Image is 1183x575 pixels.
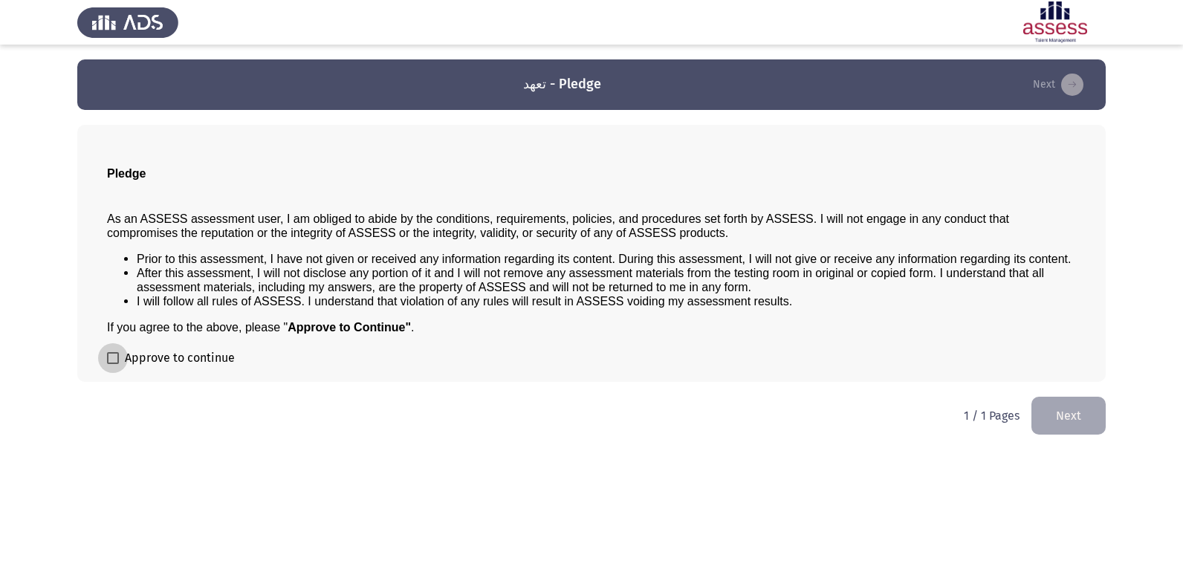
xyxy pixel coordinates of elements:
p: 1 / 1 Pages [964,409,1020,423]
span: I will follow all rules of ASSESS. I understand that violation of any rules will result in ASSESS... [137,295,792,308]
button: load next page [1031,397,1106,435]
span: After this assessment, I will not disclose any portion of it and I will not remove any assessment... [137,267,1044,293]
b: Approve to Continue" [288,321,411,334]
span: Pledge [107,167,146,180]
h3: تعهد - Pledge [523,75,601,94]
img: Assess Talent Management logo [77,1,178,43]
span: As an ASSESS assessment user, I am obliged to abide by the conditions, requirements, policies, an... [107,212,1009,239]
span: Prior to this assessment, I have not given or received any information regarding its content. Dur... [137,253,1072,265]
span: If you agree to the above, please " . [107,321,414,334]
span: Approve to continue [125,349,235,367]
img: Assessment logo of ASSESS Employability - EBI [1005,1,1106,43]
button: load next page [1028,73,1088,97]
